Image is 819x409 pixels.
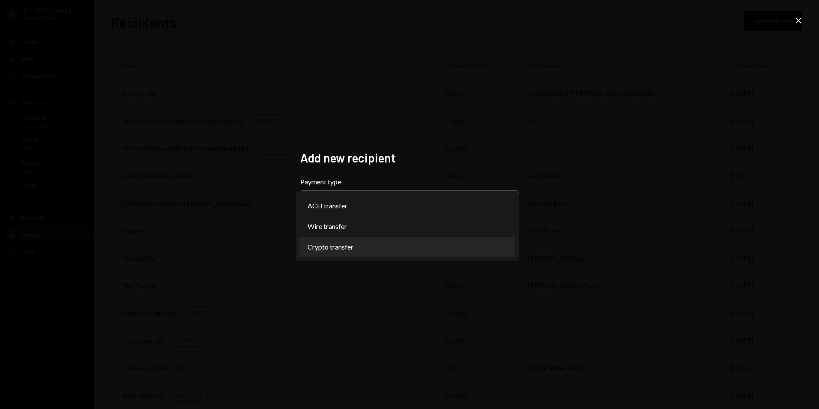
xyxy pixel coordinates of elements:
[300,177,519,187] label: Payment type
[300,190,519,214] button: Payment type
[308,221,347,232] span: Wire transfer
[308,242,353,252] span: Crypto transfer
[300,150,519,166] h2: Add new recipient
[308,201,347,211] span: ACH transfer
